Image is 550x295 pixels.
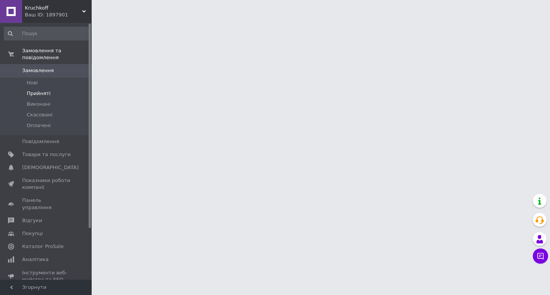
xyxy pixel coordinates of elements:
span: Товари та послуги [22,151,71,158]
span: Панель управління [22,197,71,211]
span: Покупці [22,230,43,237]
span: Показники роботи компанії [22,177,71,191]
span: Kruchkoff [25,5,82,11]
input: Пошук [4,27,90,40]
span: Нові [27,79,38,86]
button: Чат з покупцем [533,248,548,264]
span: Замовлення [22,67,54,74]
div: Ваш ID: 1897901 [25,11,92,18]
span: Інструменти веб-майстра та SEO [22,269,71,283]
span: [DEMOGRAPHIC_DATA] [22,164,79,171]
span: Повідомлення [22,138,59,145]
span: Замовлення та повідомлення [22,47,92,61]
span: Скасовані [27,111,53,118]
span: Аналітика [22,256,49,263]
span: Відгуки [22,217,42,224]
span: Оплачені [27,122,51,129]
span: Прийняті [27,90,50,97]
span: Каталог ProSale [22,243,63,250]
span: Виконані [27,101,50,108]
